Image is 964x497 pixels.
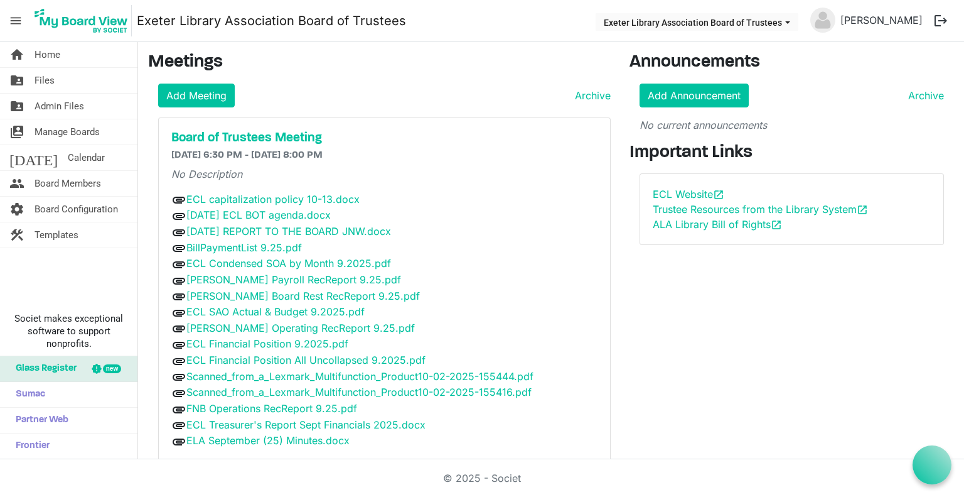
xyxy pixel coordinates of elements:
a: [DATE] ECL BOT agenda.docx [186,209,331,221]
span: Home [35,42,60,67]
img: no-profile-picture.svg [810,8,835,33]
span: Files [35,68,55,93]
span: attachment [171,192,186,207]
a: Archive [570,88,611,103]
a: FNB Operations RecReport 9.25.pdf [186,402,357,415]
a: Board of Trustees Meeting [171,131,597,146]
span: attachment [171,402,186,417]
span: attachment [171,369,186,385]
a: Add Meeting [158,84,235,107]
span: open_in_new [857,204,868,216]
span: open_in_new [713,189,724,200]
span: home [9,42,24,67]
a: ECL Websiteopen_in_new [653,188,724,200]
h3: Meetings [148,52,611,74]
span: people [9,171,24,196]
a: Trustee Resources from the Library Systemopen_in_new [653,203,868,216]
a: ECL SAO Actual & Budget 9.2025.pdf [186,305,365,318]
span: Board Configuration [35,197,118,222]
a: ECL Condensed SOA by Month 9.2025.pdf [186,257,391,270]
a: Scanned_from_a_Lexmark_Multifunction_Product10-02-2025-155444.pdf [186,370,533,383]
span: menu [4,9,28,33]
span: settings [9,197,24,222]
span: construction [9,222,24,248]
span: attachment [171,386,186,401]
span: Templates [35,222,78,248]
a: [PERSON_NAME] Board Rest RecReport 9.25.pdf [186,290,420,302]
h3: Announcements [629,52,955,74]
h3: Important Links [629,143,955,164]
a: © 2025 - Societ [443,472,521,484]
span: [DATE] [9,145,58,170]
span: attachment [171,209,186,224]
span: attachment [171,273,186,288]
a: ALA Library Bill of Rightsopen_in_new [653,218,782,231]
a: ECL Financial Position 9.2025.pdf [186,337,348,350]
span: Manage Boards [35,119,100,145]
a: BillPaymentList 9.25.pdf [186,241,302,254]
span: Partner Web [9,408,68,433]
span: Societ makes exceptional software to support nonprofits. [6,312,132,350]
button: logout [928,8,954,34]
a: ECL Treasurer's Report Sept Financials 2025.docx [186,418,426,431]
span: Frontier [9,434,50,459]
span: attachment [171,354,186,369]
span: attachment [171,257,186,272]
span: attachment [171,305,186,320]
a: [PERSON_NAME] Operating RecReport 9.25.pdf [186,322,415,334]
span: attachment [171,337,186,352]
span: folder_shared [9,94,24,119]
span: attachment [171,289,186,304]
span: Board Members [35,171,101,196]
a: Exeter Library Association Board of Trustees [137,8,406,33]
span: folder_shared [9,68,24,93]
span: attachment [171,241,186,256]
a: [PERSON_NAME] Payroll RecReport 9.25.pdf [186,273,401,286]
p: No Description [171,167,597,182]
span: Sumac [9,382,45,407]
span: switch_account [9,119,24,145]
a: My Board View Logo [31,5,137,36]
span: attachment [171,434,186,449]
span: Calendar [68,145,105,170]
p: No current announcements [640,117,945,133]
div: new [103,364,121,373]
a: [DATE] REPORT TO THE BOARD JNW.docx [186,225,391,238]
a: ECL capitalization policy 10-13.docx [186,193,360,205]
span: attachment [171,418,186,433]
h6: [DATE] 6:30 PM - [DATE] 8:00 PM [171,150,597,161]
a: Add Announcement [640,84,749,107]
button: Exeter Library Association Board of Trustees dropdownbutton [596,13,798,31]
a: Archive [903,88,944,103]
a: ECL Financial Position All Uncollapsed 9.2025.pdf [186,354,426,366]
a: [PERSON_NAME] [835,8,928,33]
a: ELA September (25) Minutes.docx [186,434,350,447]
span: open_in_new [771,219,782,231]
span: attachment [171,321,186,336]
span: attachment [171,225,186,240]
a: Scanned_from_a_Lexmark_Multifunction_Product10-02-2025-155416.pdf [186,386,532,398]
span: Admin Files [35,94,84,119]
span: Glass Register [9,356,77,381]
img: My Board View Logo [31,5,132,36]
